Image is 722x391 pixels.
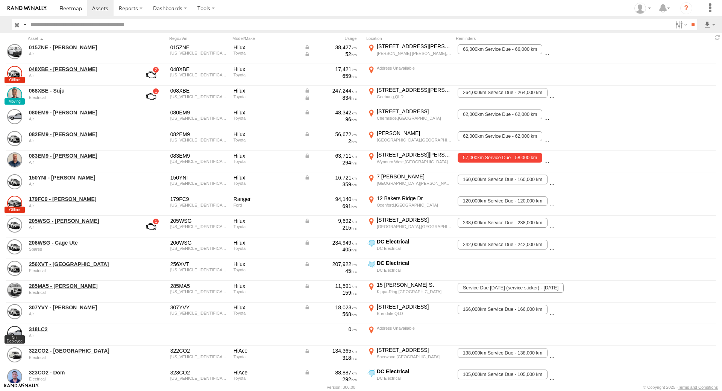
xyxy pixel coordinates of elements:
a: Visit our Website [4,383,39,391]
div: Hilux [234,66,299,73]
div: Toyota [234,311,299,315]
label: Export results as... [703,19,716,30]
div: Toyota [234,268,299,272]
label: Search Query [22,19,28,30]
div: Data from Vehicle CANbus [304,261,357,268]
div: 068XBE [170,87,228,94]
div: 691 [304,203,357,210]
div: Hilux [234,174,299,181]
div: Model/Make [232,36,300,41]
a: 083EM9 - [PERSON_NAME] [29,152,132,159]
div: 2 [304,138,357,145]
div: undefined [29,225,132,230]
div: Hilux [234,218,299,224]
div: Version: 306.00 [327,385,355,389]
label: Click to View Current Location [366,260,453,280]
div: Toyota [234,181,299,186]
div: 96 [304,116,357,123]
div: Data from Vehicle CANbus [304,152,357,159]
div: 294 [304,159,357,166]
a: 150YNI - [PERSON_NAME] [29,174,132,181]
div: 083EM9 [170,152,228,159]
div: undefined [29,182,132,186]
div: 215 [304,224,357,231]
div: Toyota [234,159,299,164]
div: Toyota [234,289,299,294]
label: Click to View Current Location [366,347,453,367]
div: Reminders [456,36,576,41]
div: MR0EX3CB401121738 [170,181,228,186]
div: undefined [29,117,132,121]
a: View Asset Details [7,218,22,233]
div: Hilux [234,239,299,246]
div: 015ZNE [170,44,228,51]
div: Hilux [234,304,299,311]
div: MR0EX3CB801115165 [170,268,228,272]
div: [PERSON_NAME] [377,130,452,137]
div: 080EM9 [170,109,228,116]
img: rand-logo.svg [8,6,47,11]
div: Data from Vehicle CANbus [304,304,357,311]
a: View Asset Details [7,174,22,189]
a: View Asset Details [7,304,22,319]
div: [STREET_ADDRESS][PERSON_NAME] [377,87,452,93]
span: 57,000km Service Due - 58,000 km [458,153,542,163]
a: View Asset Details [7,196,22,211]
label: Click to View Current Location [366,281,453,302]
div: Brendale,QLD [377,311,452,316]
a: View Asset Details [7,109,22,124]
a: View Asset Details [7,239,22,254]
a: 082EM9 - [PERSON_NAME] [29,131,132,138]
label: Click to View Current Location [366,216,453,237]
div: Data from Vehicle CANbus [304,218,357,224]
div: MR0EX3CB301124145 [170,311,228,315]
span: 120,000km Service Due - 120,000 km [458,196,548,206]
div: 45 [304,268,357,274]
i: ? [680,2,692,14]
a: View Asset Details [7,347,22,362]
div: JTFRA3AP608029187 [170,376,228,380]
label: Search Filter Options [672,19,689,30]
div: Wynnum West,[GEOGRAPHIC_DATA] [377,159,452,164]
div: Data from Vehicle CANbus [304,174,357,181]
div: Location [366,36,453,41]
a: 318LC2 [29,326,132,333]
div: 285MA5 [170,283,228,289]
div: Toyota [234,51,299,55]
div: 7 [PERSON_NAME] [377,173,452,180]
div: Hilux [234,131,299,138]
div: Data from Vehicle CANbus [304,369,357,376]
div: DC Electrical [377,238,452,245]
div: [STREET_ADDRESS][PERSON_NAME] [377,43,452,50]
div: © Copyright 2025 - [643,385,718,389]
a: 307YVY - [PERSON_NAME] [29,304,132,311]
div: Data from Vehicle CANbus [304,109,357,116]
div: Chermside,[GEOGRAPHIC_DATA] [377,116,452,121]
div: Geebung,QLD [377,94,452,99]
div: [STREET_ADDRESS] [377,108,452,115]
div: 405 [304,246,357,253]
div: 150YNI [170,174,228,181]
div: 048XBE [170,66,228,73]
div: undefined [29,312,132,316]
div: 205WSG [170,218,228,224]
div: Hilux [234,261,299,268]
div: DC Electrical [377,260,452,266]
label: Click to View Current Location [366,87,453,107]
span: 242,000km Service Due - 242,000 km [458,240,548,250]
span: Service Due September 2025 (service sticker) - 16/09/2025 [458,283,563,293]
div: Oxenford,[GEOGRAPHIC_DATA] [377,202,452,208]
a: 179FC9 - [PERSON_NAME] [29,196,132,202]
div: undefined [29,355,132,360]
div: Toyota [234,94,299,99]
div: 159 [304,289,357,296]
div: Data from Vehicle CANbus [304,87,357,94]
span: 62,000km Service Due - 62,000 km [458,110,542,119]
span: 66,000km Service Due - 66,000 km [458,44,542,54]
div: undefined [29,290,132,295]
div: 179FC9 [170,196,228,202]
div: undefined [29,247,132,251]
a: View Asset Details [7,261,22,276]
div: undefined [29,95,132,100]
div: Data from Vehicle CANbus [304,239,357,246]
